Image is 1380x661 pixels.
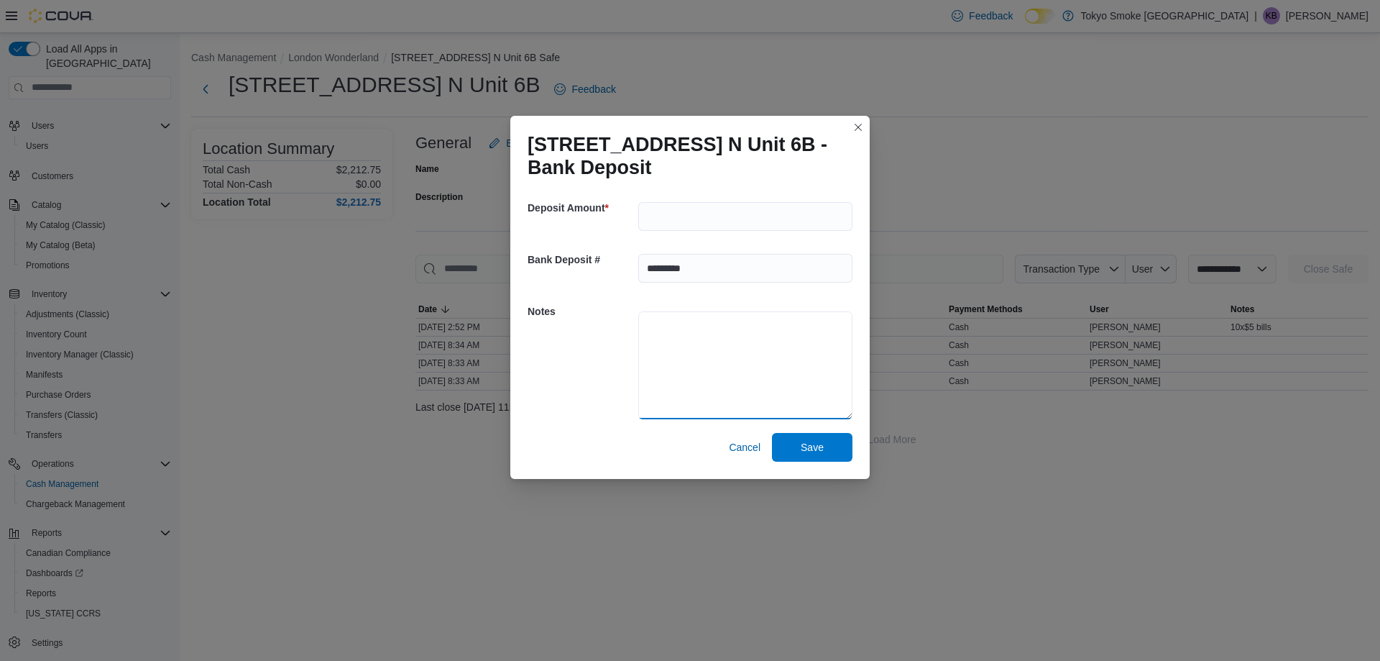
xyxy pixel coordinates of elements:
[801,440,824,455] span: Save
[528,245,635,274] h5: Bank Deposit #
[772,433,852,462] button: Save
[528,133,841,179] h1: [STREET_ADDRESS] N Unit 6B - Bank Deposit
[528,297,635,326] h5: Notes
[729,440,760,455] span: Cancel
[850,119,867,136] button: Closes this modal window
[528,193,635,222] h5: Deposit Amount
[723,433,766,462] button: Cancel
